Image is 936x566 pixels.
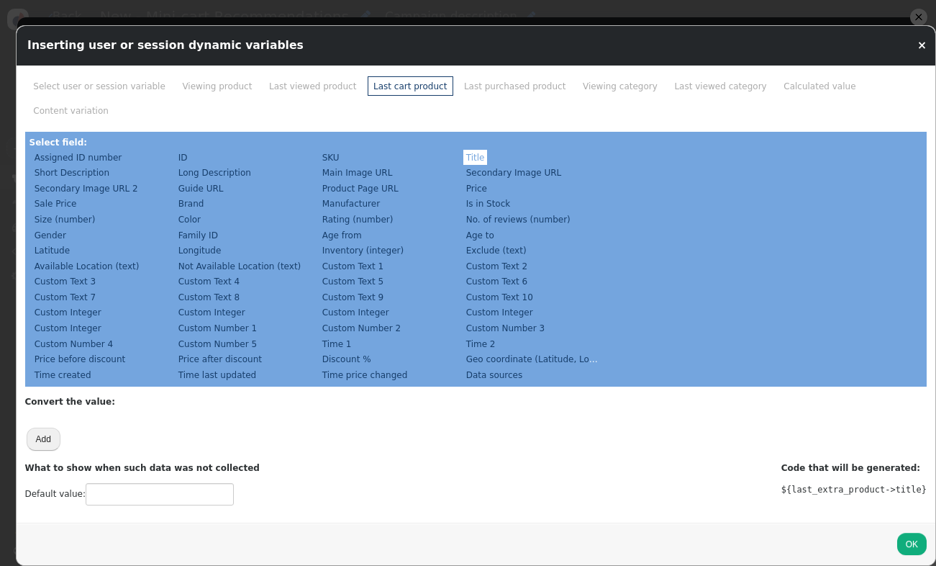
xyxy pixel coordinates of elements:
a: Inventory (integer) [319,243,406,258]
a: Short Description [32,165,112,180]
b: Convert the value: [25,397,116,407]
a: Secondary Image URL [463,165,564,180]
li: Select user or session variable [27,76,171,96]
li: Calculated value [778,76,862,96]
a: Family ID [176,228,220,243]
a: Custom Text 9 [319,289,386,305]
li: Last purchased product [458,76,572,96]
a: Price after discount [176,351,265,367]
button: OK [897,533,927,555]
a: Sale Price [32,196,79,211]
li: Content variation [27,102,114,121]
a: Time price changed [319,367,410,382]
a: Time created [32,367,94,382]
a: Custom Text 3 [32,274,99,289]
a: Time 2 [463,336,498,351]
a: Main Image URL [319,165,395,180]
a: Available Location (text) [32,259,142,274]
a: Custom Text 4 [176,274,242,289]
li: Viewing category [577,76,663,96]
b: Select field: [29,138,88,148]
a: Product Page URL [319,181,401,196]
b: Code that will be generated: [781,463,920,473]
a: Custom Text 8 [176,289,242,305]
div: Inserting user or session dynamic variables [17,26,315,66]
a: Assigned ID number [32,150,124,165]
code: ${last_extra_product->title} [781,485,927,495]
a: Long Description [176,165,253,180]
p: Default value: [25,483,260,506]
a: Not Available Location (text) [176,259,304,274]
a: ID [176,150,190,165]
a: Custom Integer [463,305,535,320]
a: Custom Text 5 [319,274,386,289]
a: Rating (number) [319,212,396,227]
a: Custom Text 7 [32,289,99,305]
a: Data sources [463,367,525,382]
a: × [917,39,927,52]
a: Age to [463,228,496,243]
a: Custom Integer [319,305,391,320]
li: Viewing product [176,76,258,96]
li: Last viewed category [668,76,773,96]
a: Geo coordinate (Latitude, Longitude) [463,351,628,367]
a: Custom Integer [32,320,104,336]
a: Age from [319,228,364,243]
a: Longitude [176,243,224,258]
a: Custom Number 2 [319,320,404,336]
a: Custom Number 4 [32,336,116,351]
a: Exclude (text) [463,243,529,258]
a: Color [176,212,204,227]
a: Custom Number 5 [176,336,260,351]
a: Guide URL [176,181,226,196]
a: Is in Stock [463,196,513,211]
a: Title [463,150,487,165]
a: Custom Text 10 [463,289,535,305]
a: Custom Text 6 [463,274,530,289]
li: Last cart product [368,76,453,96]
a: Brand [176,196,206,211]
a: Custom Text 1 [319,259,386,274]
a: Custom Number 3 [463,320,547,336]
a: Price [463,181,489,196]
a: Latitude [32,243,73,258]
a: SKU [319,150,342,165]
a: Secondary Image URL 2 [32,181,140,196]
a: No. of reviews (number) [463,212,573,227]
li: Last viewed product [263,76,363,96]
a: Time 1 [319,336,354,351]
a: Custom Text 2 [463,259,530,274]
a: Time last updated [176,367,259,382]
a: Custom Integer [32,305,104,320]
button: Add [27,428,60,450]
a: Custom Number 1 [176,320,260,336]
a: Price before discount [32,351,128,367]
a: Size (number) [32,212,98,227]
a: Custom Integer [176,305,247,320]
a: Gender [32,228,68,243]
a: Manufacturer [319,196,383,211]
a: Discount % [319,351,373,367]
b: What to show when such data was not collected [25,463,260,473]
